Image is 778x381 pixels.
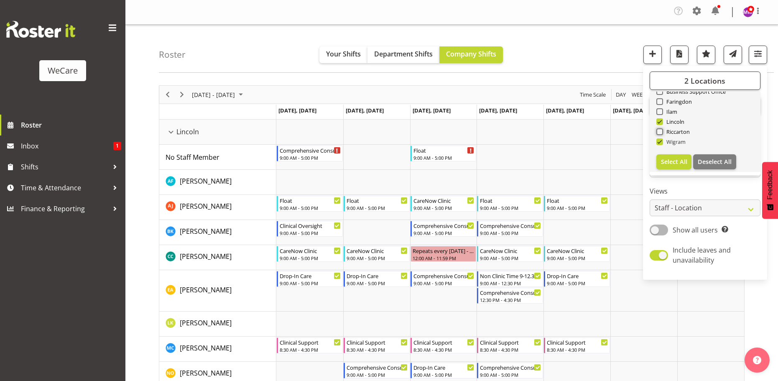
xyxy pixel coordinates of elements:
[650,186,760,196] label: Views
[477,288,543,304] div: Ena Advincula"s event - Comprehensive Consult Begin From Thursday, September 4, 2025 at 12:30:00 ...
[280,346,341,353] div: 8:30 AM - 4:30 PM
[280,205,341,211] div: 9:00 AM - 5:00 PM
[347,246,408,255] div: CareNow Clinic
[544,196,610,212] div: Amy Johannsen"s event - Float Begin From Friday, September 5, 2025 at 9:00:00 AM GMT+12:00 Ends A...
[480,221,541,230] div: Comprehensive Consult
[280,154,341,161] div: 9:00 AM - 5:00 PM
[411,246,477,262] div: Charlotte Courtney"s event - Repeats every wednesday - Charlotte Courtney Begin From Wednesday, S...
[180,252,232,261] span: [PERSON_NAME]
[413,146,474,154] div: Float
[277,271,343,287] div: Ena Advincula"s event - Drop-In Care Begin From Monday, September 1, 2025 at 9:00:00 AM GMT+12:00...
[280,196,341,205] div: Float
[480,297,541,303] div: 12:30 PM - 4:30 PM
[480,271,541,280] div: Non Clinic Time 9-12.30
[344,338,410,353] div: Mary Childs"s event - Clinical Support Begin From Tuesday, September 2, 2025 at 8:30:00 AM GMT+12...
[344,246,410,262] div: Charlotte Courtney"s event - CareNow Clinic Begin From Tuesday, September 2, 2025 at 9:00:00 AM G...
[159,245,276,270] td: Charlotte Courtney resource
[480,280,541,286] div: 9:00 AM - 12:30 PM
[191,89,236,100] span: [DATE] - [DATE]
[413,196,474,205] div: CareNow Clinic
[277,146,343,161] div: No Staff Member"s event - Comprehensive Consult Begin From Monday, September 1, 2025 at 9:00:00 A...
[180,176,232,186] span: [PERSON_NAME]
[749,46,767,64] button: Filter Shifts
[347,338,408,346] div: Clinical Support
[670,46,689,64] button: Download a PDF of the roster according to the set date range.
[673,245,731,265] span: Include leaves and unavailability
[159,195,276,220] td: Amy Johannsen resource
[753,356,761,364] img: help-xxl-2.png
[374,49,433,59] span: Department Shifts
[413,221,474,230] div: Comprehensive Consult
[180,227,232,236] span: [PERSON_NAME]
[6,21,75,38] img: Rosterit website logo
[347,255,408,261] div: 9:00 AM - 5:00 PM
[547,255,608,261] div: 9:00 AM - 5:00 PM
[413,371,474,378] div: 9:00 AM - 5:00 PM
[180,343,232,353] a: [PERSON_NAME]
[630,89,648,100] button: Timeline Week
[663,128,690,135] span: Riccarton
[413,107,451,114] span: [DATE], [DATE]
[724,46,742,64] button: Send a list of all shifts for the selected filtered period to all rostered employees.
[344,271,410,287] div: Ena Advincula"s event - Drop-In Care Begin From Tuesday, September 2, 2025 at 9:00:00 AM GMT+12:0...
[180,201,232,211] a: [PERSON_NAME]
[180,251,232,261] a: [PERSON_NAME]
[21,119,121,131] span: Roster
[344,196,410,212] div: Amy Johannsen"s event - Float Begin From Tuesday, September 2, 2025 at 9:00:00 AM GMT+12:00 Ends ...
[547,346,608,353] div: 8:30 AM - 4:30 PM
[21,140,113,152] span: Inbox
[480,255,541,261] div: 9:00 AM - 5:00 PM
[411,146,477,161] div: No Staff Member"s event - Float Begin From Wednesday, September 3, 2025 at 9:00:00 AM GMT+12:00 E...
[631,89,647,100] span: Week
[693,154,736,169] button: Deselect All
[413,230,474,236] div: 9:00 AM - 5:00 PM
[48,64,78,77] div: WeCare
[413,154,474,161] div: 9:00 AM - 5:00 PM
[411,196,477,212] div: Amy Johannsen"s event - CareNow Clinic Begin From Wednesday, September 3, 2025 at 9:00:00 AM GMT+...
[413,338,474,346] div: Clinical Support
[347,280,408,286] div: 9:00 AM - 5:00 PM
[277,338,343,353] div: Mary Childs"s event - Clinical Support Begin From Monday, September 1, 2025 at 8:30:00 AM GMT+12:...
[480,371,541,378] div: 9:00 AM - 5:00 PM
[663,118,685,125] span: Lincoln
[280,246,341,255] div: CareNow Clinic
[413,363,474,371] div: Drop-In Care
[547,205,608,211] div: 9:00 AM - 5:00 PM
[162,89,173,100] button: Previous
[347,371,408,378] div: 9:00 AM - 5:00 PM
[411,363,477,378] div: Natasha Ottley"s event - Drop-In Care Begin From Wednesday, September 3, 2025 at 9:00:00 AM GMT+1...
[326,49,361,59] span: Your Shifts
[413,205,474,211] div: 9:00 AM - 5:00 PM
[347,363,408,371] div: Comprehensive Consult
[280,221,341,230] div: Clinical Oversight
[176,89,188,100] button: Next
[413,246,474,255] div: Repeats every [DATE] - [PERSON_NAME]
[411,271,477,287] div: Ena Advincula"s event - Comprehensive Consult Begin From Wednesday, September 3, 2025 at 9:00:00 ...
[180,226,232,236] a: [PERSON_NAME]
[180,318,232,327] span: [PERSON_NAME]
[762,162,778,219] button: Feedback - Show survey
[477,196,543,212] div: Amy Johannsen"s event - Float Begin From Thursday, September 4, 2025 at 9:00:00 AM GMT+12:00 Ends...
[347,271,408,280] div: Drop-In Care
[698,158,732,166] span: Deselect All
[477,246,543,262] div: Charlotte Courtney"s event - CareNow Clinic Begin From Thursday, September 4, 2025 at 9:00:00 AM ...
[191,89,247,100] button: September 01 - 07, 2025
[21,202,109,215] span: Finance & Reporting
[613,107,651,114] span: [DATE], [DATE]
[413,346,474,353] div: 8:30 AM - 4:30 PM
[180,343,232,353] span: [PERSON_NAME]
[166,153,219,162] span: No Staff Member
[480,205,541,211] div: 9:00 AM - 5:00 PM
[180,318,232,328] a: [PERSON_NAME]
[615,89,628,100] button: Timeline Day
[21,161,109,173] span: Shifts
[480,288,541,297] div: Comprehensive Consult
[280,271,341,280] div: Drop-In Care
[180,285,232,295] a: [PERSON_NAME]
[180,368,232,378] span: [PERSON_NAME]
[547,246,608,255] div: CareNow Clinic
[477,338,543,353] div: Mary Childs"s event - Clinical Support Begin From Thursday, September 4, 2025 at 8:30:00 AM GMT+1...
[277,221,343,237] div: Brian Ko"s event - Clinical Oversight Begin From Monday, September 1, 2025 at 9:00:00 AM GMT+12:0...
[446,49,496,59] span: Company Shifts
